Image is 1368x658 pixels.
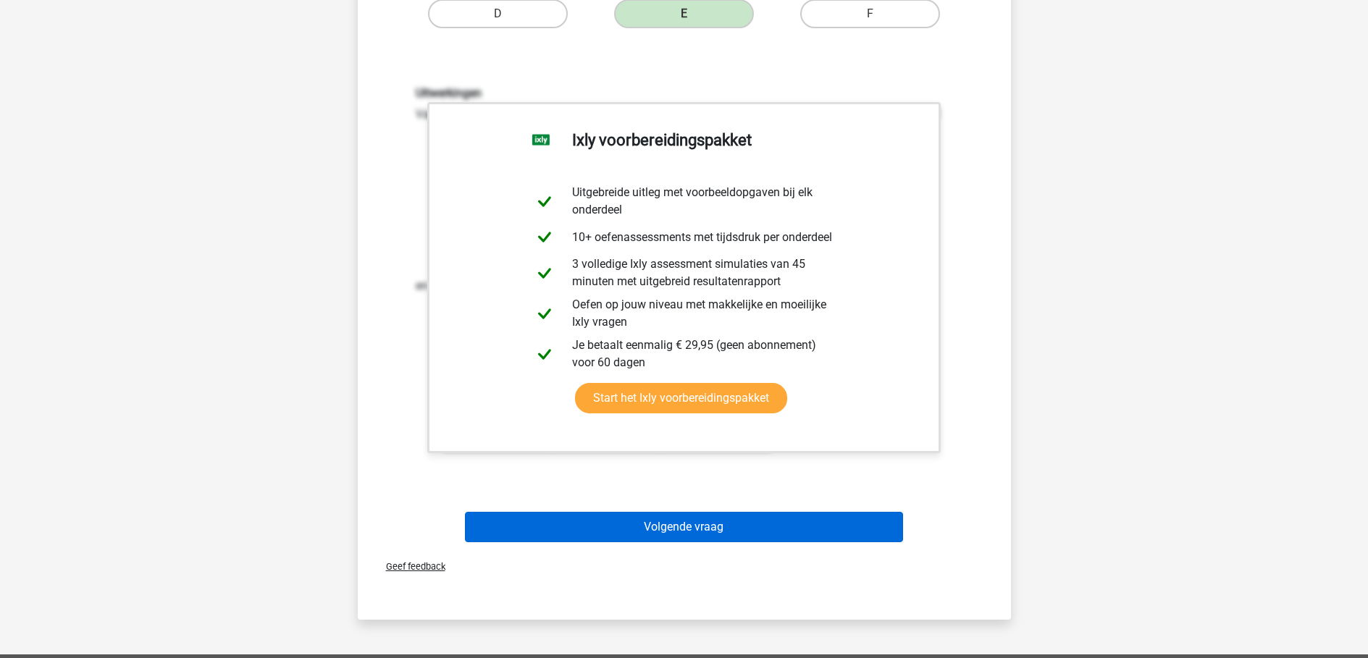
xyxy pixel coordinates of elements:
div: Van links naar rechts (horizontaal) wisselen de eerste stap figuur 1 en 3 van plek en vervolgens ... [405,86,964,450]
span: Geef feedback [374,561,445,572]
h6: Uitwerkingen [416,86,953,100]
button: Volgende vraag [465,512,903,542]
a: Start het Ixly voorbereidingspakket [575,383,787,413]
